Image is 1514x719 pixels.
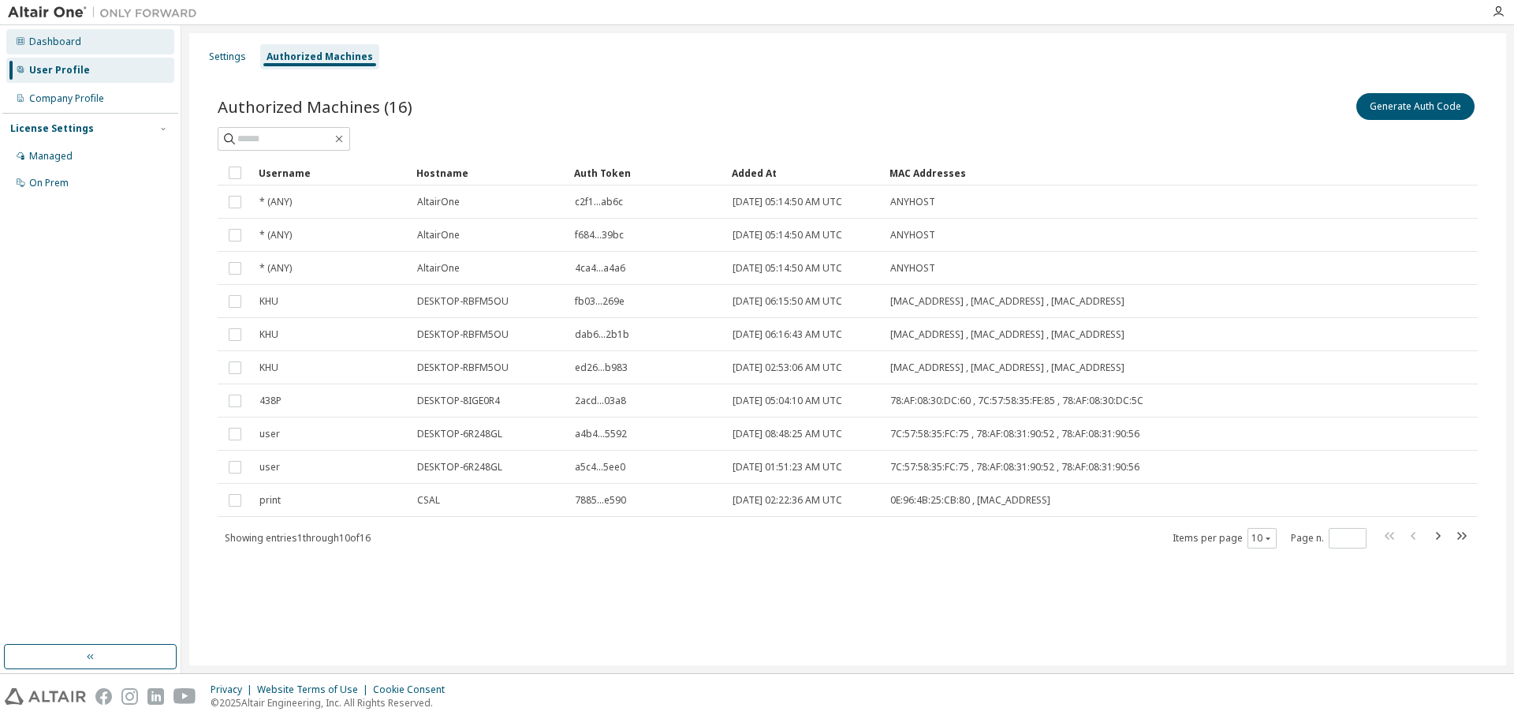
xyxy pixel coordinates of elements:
span: DESKTOP-RBFM5OU [417,328,509,341]
div: MAC Addresses [889,160,1312,185]
span: ANYHOST [890,229,935,242]
span: DESKTOP-RBFM5OU [417,295,509,308]
span: Page n. [1291,528,1367,549]
span: 2acd...03a8 [575,395,626,407]
div: Hostname [416,160,561,185]
div: Auth Token [574,160,719,185]
span: AltairOne [417,229,460,242]
span: a4b4...5592 [575,428,627,440]
span: 7C:57:58:35:FC:75 , 78:AF:08:31:90:52 , 78:AF:08:31:90:56 [890,461,1139,474]
div: Website Terms of Use [257,683,373,696]
span: KHU [259,361,278,374]
span: KHU [259,328,278,341]
span: [DATE] 08:48:25 AM UTC [733,428,842,440]
span: [MAC_ADDRESS] , [MAC_ADDRESS] , [MAC_ADDRESS] [890,361,1124,374]
span: c2f1...ab6c [575,196,623,208]
div: Settings [209,51,246,63]
div: Cookie Consent [373,683,454,696]
span: [DATE] 01:51:23 AM UTC [733,461,842,474]
span: [DATE] 05:14:50 AM UTC [733,196,842,208]
span: [DATE] 02:22:36 AM UTC [733,494,842,507]
span: f684...39bc [575,229,624,242]
span: 7885...e590 [575,494,626,507]
span: [DATE] 05:14:50 AM UTC [733,229,842,242]
span: * (ANY) [259,196,292,208]
span: 438P [259,395,282,407]
button: Generate Auth Code [1356,93,1475,120]
p: © 2025 Altair Engineering, Inc. All Rights Reserved. [211,696,454,710]
span: ed26...b983 [575,361,628,374]
span: [DATE] 06:15:50 AM UTC [733,295,842,308]
div: User Profile [29,64,90,77]
span: CSAL [417,494,440,507]
span: * (ANY) [259,262,292,275]
div: Privacy [211,683,257,696]
img: youtube.svg [173,688,196,705]
span: print [259,494,281,507]
span: [DATE] 05:04:10 AM UTC [733,395,842,407]
span: [DATE] 02:53:06 AM UTC [733,361,842,374]
div: Managed [29,150,73,163]
img: linkedin.svg [147,688,164,705]
span: 78:AF:08:30:DC:60 , 7C:57:58:35:FE:85 , 78:AF:08:30:DC:5C [890,395,1143,407]
span: Items per page [1173,528,1277,549]
img: instagram.svg [121,688,138,705]
img: facebook.svg [95,688,112,705]
span: 7C:57:58:35:FC:75 , 78:AF:08:31:90:52 , 78:AF:08:31:90:56 [890,428,1139,440]
span: DESKTOP-8IGE0R4 [417,395,500,407]
span: [MAC_ADDRESS] , [MAC_ADDRESS] , [MAC_ADDRESS] [890,295,1124,308]
span: Showing entries 1 through 10 of 16 [225,531,371,545]
span: DESKTOP-RBFM5OU [417,361,509,374]
span: dab6...2b1b [575,328,629,341]
span: KHU [259,295,278,308]
div: On Prem [29,177,69,189]
span: ANYHOST [890,196,935,208]
span: a5c4...5ee0 [575,461,625,474]
span: ANYHOST [890,262,935,275]
span: user [259,461,280,474]
div: Added At [732,160,877,185]
span: AltairOne [417,196,460,208]
div: Company Profile [29,92,104,105]
span: * (ANY) [259,229,292,242]
span: DESKTOP-6R248GL [417,428,502,440]
span: fb03...269e [575,295,625,308]
span: [MAC_ADDRESS] , [MAC_ADDRESS] , [MAC_ADDRESS] [890,328,1124,341]
div: Dashboard [29,36,81,48]
span: 0E:96:4B:25:CB:80 , [MAC_ADDRESS] [890,494,1050,507]
span: Authorized Machines (16) [218,95,412,118]
img: altair_logo.svg [5,688,86,705]
span: user [259,428,280,440]
span: [DATE] 05:14:50 AM UTC [733,262,842,275]
span: [DATE] 06:16:43 AM UTC [733,328,842,341]
div: License Settings [10,122,94,135]
span: DESKTOP-6R248GL [417,461,502,474]
img: Altair One [8,5,205,21]
div: Username [259,160,404,185]
div: Authorized Machines [267,51,373,63]
span: 4ca4...a4a6 [575,262,625,275]
button: 10 [1251,532,1273,545]
span: AltairOne [417,262,460,275]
